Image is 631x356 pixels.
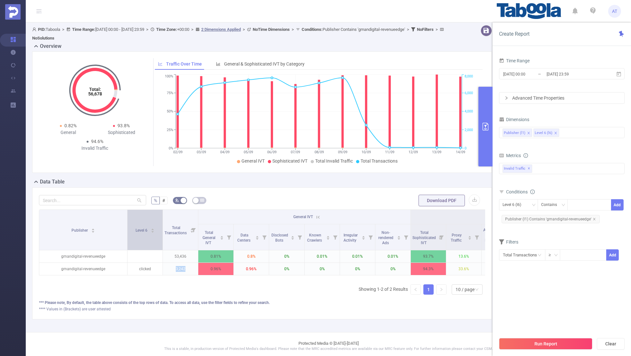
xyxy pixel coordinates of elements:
[541,200,561,210] div: Contains
[503,200,526,210] div: Level 6 (l6)
[256,235,259,237] i: icon: caret-up
[417,27,434,32] b: No Filters
[202,230,215,245] span: Total General IVT
[499,93,624,103] div: icon: rightAdvanced Time Properties
[95,129,148,136] div: Sophisticated
[118,123,130,128] span: 93.8%
[315,158,353,164] span: Total Invalid Traffic
[291,235,295,237] i: icon: caret-up
[410,284,421,295] li: Previous Page
[506,189,535,194] span: Conditions
[411,250,446,263] p: 93.7%
[405,27,411,32] span: >
[375,250,410,263] p: 0.01%
[482,250,517,263] p: 0.36%
[88,91,102,96] tspan: 56,678
[499,239,518,245] span: Filters
[165,226,188,235] span: Total Transactions
[91,227,95,231] div: Sort
[523,153,528,158] i: icon: info-circle
[439,288,443,291] i: icon: right
[432,150,441,154] tspan: 13/09
[414,288,418,291] i: icon: left
[385,150,394,154] tspan: 11/09
[154,198,157,203] span: %
[456,150,465,154] tspan: 14/09
[528,165,530,173] span: ✕
[151,230,154,232] i: icon: caret-down
[375,263,410,275] p: 0%
[437,224,446,250] i: Filter menu
[32,27,446,40] span: Taboola [DATE] 00:00 - [DATE] 23:59 +00:00
[468,235,472,237] i: icon: caret-up
[220,235,224,239] div: Sort
[472,224,481,250] i: Filter menu
[40,42,61,50] h2: Overview
[71,228,89,233] span: Publisher
[158,62,163,66] i: icon: line-chart
[361,150,371,154] tspan: 10/09
[499,153,521,158] span: Metrics
[173,150,182,154] tspan: 02/09
[499,31,530,37] span: Create Report
[465,75,473,79] tspan: 8,000
[597,338,625,350] button: Clear
[503,70,555,78] input: Start date
[136,228,148,233] span: Level 6
[91,139,103,144] span: 94.6%
[535,129,552,137] div: Level 6 (l6)
[412,230,436,245] span: Total Sophisticated IVT
[89,87,101,92] tspan: Total:
[64,123,77,128] span: 0.82%
[39,300,485,306] div: *** Please note, By default, the table above consists of the top rows of data. To access all data...
[465,128,473,132] tspan: 2,000
[446,263,481,275] p: 33.6%
[411,263,446,275] p: 94.3%
[189,27,195,32] span: >
[468,235,472,239] div: Sort
[42,346,615,352] p: This is a stable, in production version of Protected Media's dashboard. Please note that the MRC ...
[267,150,277,154] tspan: 06/09
[366,224,375,250] i: Filter menu
[451,233,463,243] span: Proxy Traffic
[162,198,165,203] span: #
[307,233,323,243] span: Known Crawlers
[68,145,122,152] div: Invalid Traffic
[144,27,150,32] span: >
[220,237,224,239] i: icon: caret-down
[127,263,163,275] p: clicked
[361,158,398,164] span: Total Transactions
[397,235,401,239] div: Sort
[200,198,204,202] i: icon: table
[503,129,532,137] li: Publisher (l1)
[290,27,296,32] span: >
[167,91,173,95] tspan: 75%
[362,235,365,237] i: icon: caret-up
[163,263,198,275] p: 3,242
[434,27,440,32] span: >
[326,235,330,237] i: icon: caret-up
[220,150,229,154] tspan: 04/09
[499,338,592,350] button: Run Report
[167,110,173,114] tspan: 50%
[253,27,290,32] b: No Time Dimensions
[201,27,241,32] u: 2 Dimensions Applied
[554,253,558,258] i: icon: down
[561,203,565,208] i: icon: down
[272,158,307,164] span: Sophisticated IVT
[165,75,173,79] tspan: 100%
[612,5,617,18] span: AT
[419,195,465,206] button: Download PDF
[305,263,340,275] p: 0%
[504,96,508,100] i: icon: right
[39,263,127,275] p: gmandigital-revenueedge
[302,27,323,32] b: Conditions :
[305,250,340,263] p: 0.01%
[220,235,224,237] i: icon: caret-up
[39,306,485,312] div: **** Values in (Brackets) are user attested
[269,250,304,263] p: 0%
[532,203,536,208] i: icon: down
[39,250,127,263] p: gmandigital-revenueedge
[163,250,198,263] p: 53,436
[260,224,269,250] i: Filter menu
